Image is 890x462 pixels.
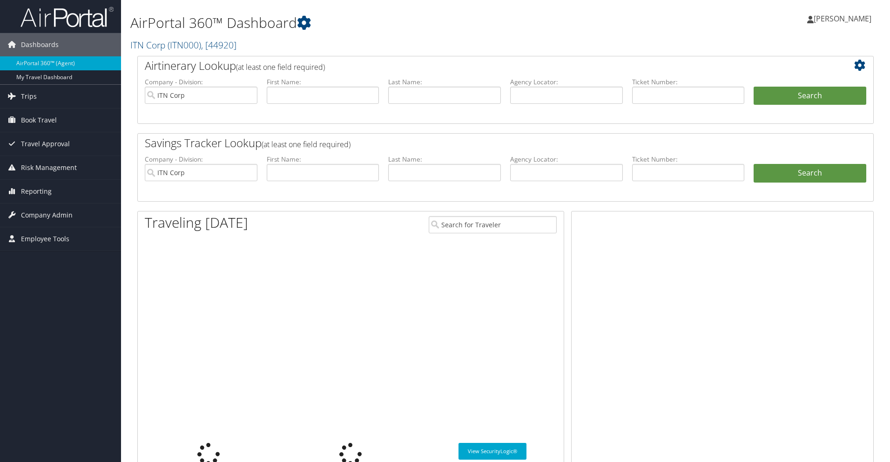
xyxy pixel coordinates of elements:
[20,6,114,28] img: airportal-logo.png
[21,109,57,132] span: Book Travel
[267,155,379,164] label: First Name:
[267,77,379,87] label: First Name:
[632,77,745,87] label: Ticket Number:
[21,180,52,203] span: Reporting
[21,33,59,56] span: Dashboards
[754,164,866,183] a: Search
[201,39,236,51] span: , [ 44920 ]
[458,443,526,460] a: View SecurityLogic®
[510,77,623,87] label: Agency Locator:
[236,62,325,72] span: (at least one field required)
[388,155,501,164] label: Last Name:
[814,14,871,24] span: [PERSON_NAME]
[130,39,236,51] a: ITN Corp
[262,139,351,149] span: (at least one field required)
[21,156,77,179] span: Risk Management
[145,58,805,74] h2: Airtinerary Lookup
[510,155,623,164] label: Agency Locator:
[21,132,70,156] span: Travel Approval
[145,135,805,151] h2: Savings Tracker Lookup
[168,39,201,51] span: ( ITN000 )
[130,13,631,33] h1: AirPortal 360™ Dashboard
[388,77,501,87] label: Last Name:
[429,216,557,233] input: Search for Traveler
[21,204,73,227] span: Company Admin
[807,5,881,33] a: [PERSON_NAME]
[21,227,69,251] span: Employee Tools
[145,164,257,181] input: search accounts
[145,77,257,87] label: Company - Division:
[145,155,257,164] label: Company - Division:
[145,213,248,232] h1: Traveling [DATE]
[632,155,745,164] label: Ticket Number:
[21,85,37,108] span: Trips
[754,87,866,105] button: Search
